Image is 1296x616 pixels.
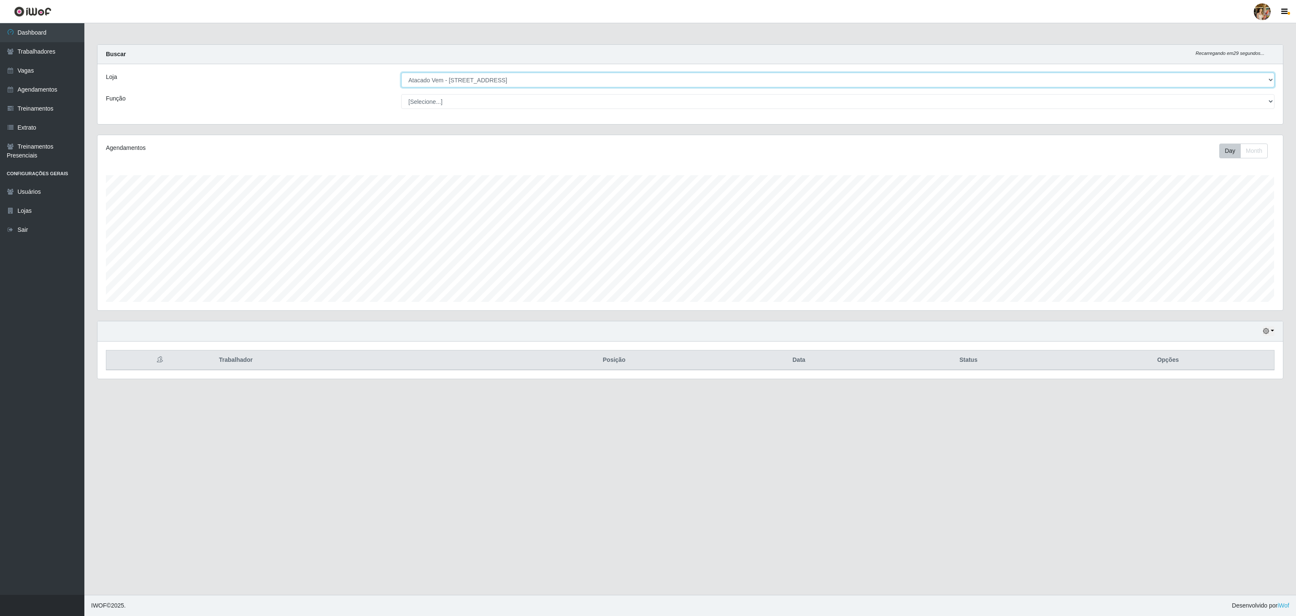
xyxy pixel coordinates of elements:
[14,6,51,17] img: CoreUI Logo
[1219,144,1274,158] div: Toolbar with button groups
[1240,144,1268,158] button: Month
[723,350,875,370] th: Data
[91,601,126,610] span: © 2025 .
[505,350,723,370] th: Posição
[106,73,117,81] label: Loja
[214,350,505,370] th: Trabalhador
[1277,602,1289,609] a: iWof
[1062,350,1274,370] th: Opções
[1196,51,1264,56] i: Recarregando em 29 segundos...
[1219,144,1241,158] button: Day
[1219,144,1268,158] div: First group
[106,94,126,103] label: Função
[91,602,107,609] span: IWOF
[875,350,1062,370] th: Status
[106,51,126,57] strong: Buscar
[106,144,586,152] div: Agendamentos
[1232,601,1289,610] span: Desenvolvido por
